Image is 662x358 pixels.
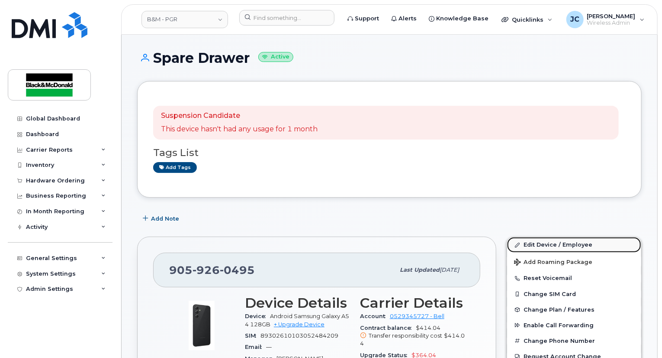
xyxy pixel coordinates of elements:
[360,295,465,311] h3: Carrier Details
[137,211,186,226] button: Add Note
[151,215,179,223] span: Add Note
[507,302,641,318] button: Change Plan / Features
[440,267,459,273] span: [DATE]
[266,344,272,350] span: —
[193,264,220,277] span: 926
[258,52,293,62] small: Active
[507,253,641,270] button: Add Roaming Package
[137,50,642,65] h1: Spare Drawer
[507,318,641,333] button: Enable Call Forwarding
[245,344,266,350] span: Email
[524,306,595,313] span: Change Plan / Features
[161,124,318,134] p: This device hasn't had any usage for 1 month
[153,147,626,158] h3: Tags List
[245,295,350,311] h3: Device Details
[245,332,260,339] span: SIM
[360,325,416,331] span: Contract balance
[260,332,338,339] span: 89302610103052484209
[400,267,440,273] span: Last updated
[507,270,641,286] button: Reset Voicemail
[220,264,255,277] span: 0495
[176,299,228,351] img: image20231002-3703462-17nx3v8.jpeg
[507,286,641,302] button: Change SIM Card
[507,333,641,349] button: Change Phone Number
[161,111,318,121] p: Suspension Candidate
[360,313,390,319] span: Account
[390,313,444,319] a: 0529345727 - Bell
[153,162,197,173] a: Add tags
[360,325,465,348] span: $414.04
[507,237,641,253] a: Edit Device / Employee
[245,313,349,327] span: Android Samsung Galaxy A54 128GB
[369,332,442,339] span: Transfer responsibility cost
[274,321,325,328] a: + Upgrade Device
[169,264,255,277] span: 905
[524,322,594,329] span: Enable Call Forwarding
[514,259,592,267] span: Add Roaming Package
[245,313,270,319] span: Device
